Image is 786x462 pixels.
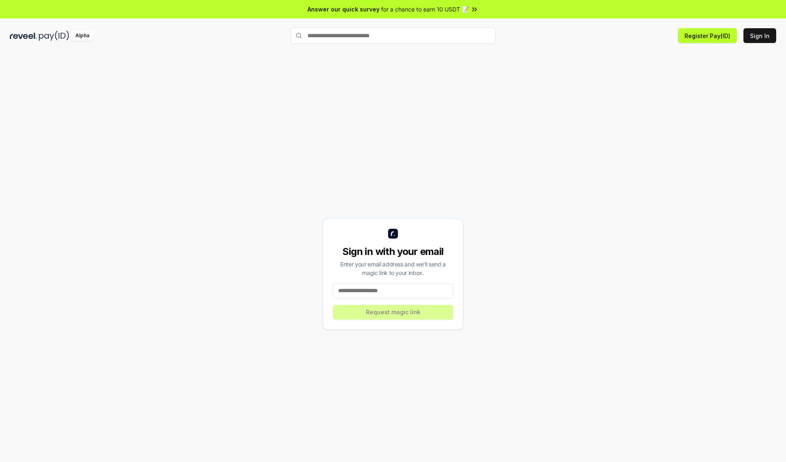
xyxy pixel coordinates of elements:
div: Sign in with your email [333,245,453,258]
div: Alpha [71,31,94,41]
div: Enter your email address and we’ll send a magic link to your inbox. [333,260,453,277]
span: Answer our quick survey [307,5,379,14]
button: Sign In [743,28,776,43]
img: pay_id [39,31,69,41]
img: logo_small [388,229,398,239]
button: Register Pay(ID) [678,28,737,43]
span: for a chance to earn 10 USDT 📝 [381,5,469,14]
img: reveel_dark [10,31,37,41]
